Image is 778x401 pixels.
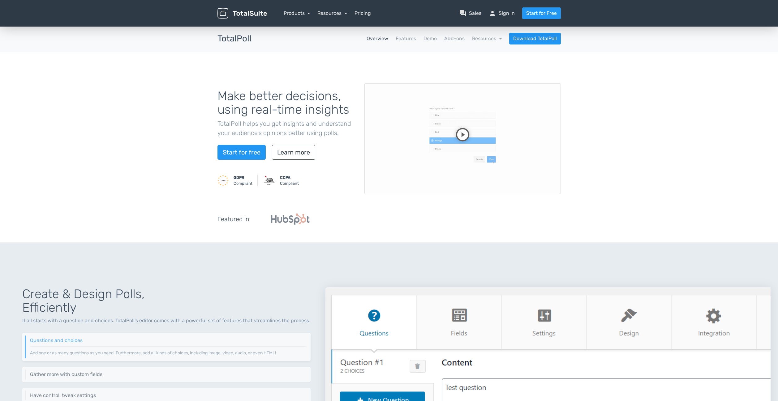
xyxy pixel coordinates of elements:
[217,175,229,186] img: GDPR
[522,7,561,19] a: Start for Free
[217,216,249,222] h5: Featured in
[30,393,306,398] h6: Have control, tweak settings
[271,213,310,225] img: Hubspot
[217,34,251,44] h3: TotalPoll
[234,175,252,186] small: Compliant
[284,10,310,16] a: Products
[489,10,515,17] a: personSign in
[367,35,388,42] a: Overview
[217,89,355,116] h1: Make better decisions, using real-time insights
[423,35,437,42] a: Demo
[509,33,561,44] a: Download TotalPoll
[234,175,244,180] strong: GDPR
[280,175,290,180] strong: CCPA
[489,10,496,17] span: person
[217,8,267,19] img: TotalSuite for WordPress
[355,10,371,17] a: Pricing
[317,10,347,16] a: Resources
[217,119,355,137] p: TotalPoll helps you get insights and understand your audience's opinions better using polls.
[217,145,266,160] a: Start for free
[280,175,299,186] small: Compliant
[264,175,275,186] img: CCPA
[396,35,416,42] a: Features
[30,372,306,377] h6: Gather more with custom fields
[459,10,481,17] a: question_answerSales
[30,346,306,356] p: Add one or as many questions as you need. Furthermore, add all kinds of choices, including image,...
[22,287,311,314] h1: Create & Design Polls, Efficiently
[472,36,502,41] a: Resources
[30,377,306,377] p: Add custom fields to gather more information about the voter. TotalPoll supports five field types...
[444,35,465,42] a: Add-ons
[30,338,306,343] h6: Questions and choices
[459,10,466,17] span: question_answer
[22,317,311,324] p: It all starts with a question and choices. TotalPoll's editor comes with a powerful set of featur...
[272,145,315,160] a: Learn more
